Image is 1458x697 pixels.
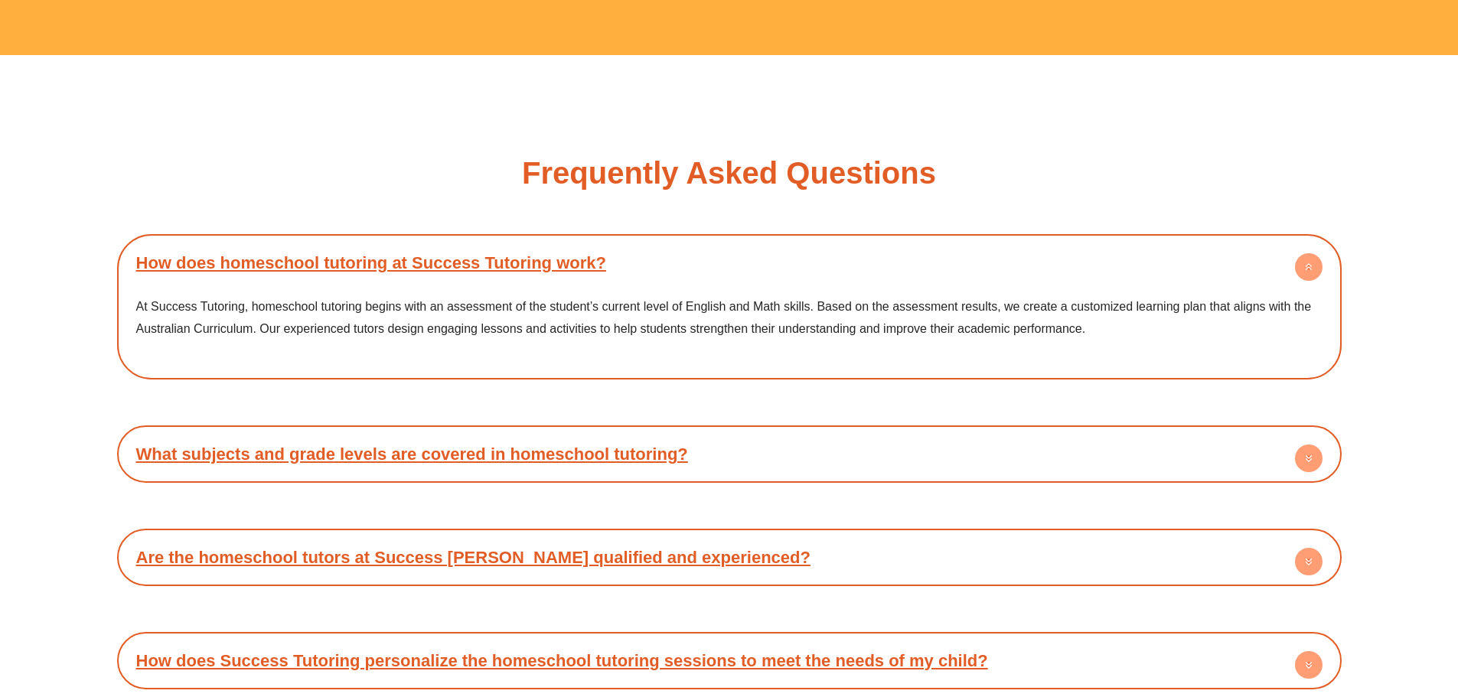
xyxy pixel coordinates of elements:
h4: How does homeschool tutoring at Success Tutoring work? [125,242,1334,284]
iframe: Chat Widget [1203,524,1458,697]
a: How does homeschool tutoring at Success Tutoring work? [136,253,606,272]
h4: What subjects and grade levels are covered in homeschool tutoring? [125,433,1334,475]
div: How does homeschool tutoring at Success Tutoring work? [125,284,1334,372]
a: What subjects and grade levels are covered in homeschool tutoring? [136,445,688,464]
p: At Success Tutoring, homeschool tutoring begins with an assessment of the student’s current level... [136,295,1323,340]
h4: How does Success Tutoring personalize the homeschool tutoring sessions to meet the needs of my ch... [125,640,1334,682]
h3: Frequently Asked Questions [522,158,936,188]
a: How does Success Tutoring personalize the homeschool tutoring sessions to meet the needs of my ch... [136,651,988,670]
a: Are the homeschool tutors at Success [PERSON_NAME] qualified and experienced? [136,548,811,567]
h4: Are the homeschool tutors at Success [PERSON_NAME] qualified and experienced? [125,536,1334,578]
